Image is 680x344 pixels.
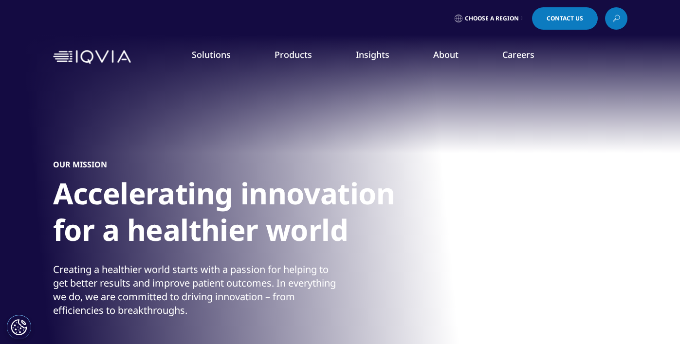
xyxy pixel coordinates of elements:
[547,16,583,21] span: Contact Us
[192,49,231,60] a: Solutions
[7,315,31,339] button: Cookies Settings
[433,49,459,60] a: About
[465,15,519,22] span: Choose a Region
[53,160,107,169] h5: OUR MISSION
[135,34,627,80] nav: Primary
[356,49,389,60] a: Insights
[53,50,131,64] img: IQVIA Healthcare Information Technology and Pharma Clinical Research Company
[53,175,418,254] h1: Accelerating innovation for a healthier world
[275,49,312,60] a: Products
[532,7,598,30] a: Contact Us
[53,263,338,317] div: Creating a healthier world starts with a passion for helping to get better results and improve pa...
[502,49,534,60] a: Careers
